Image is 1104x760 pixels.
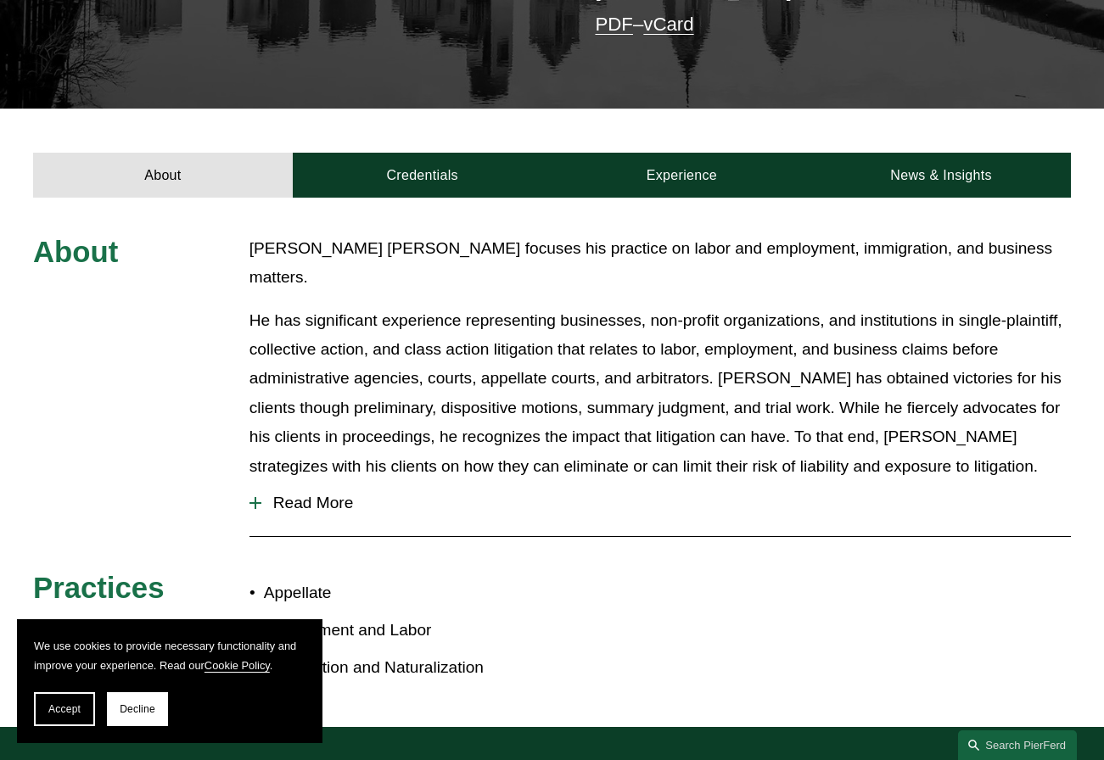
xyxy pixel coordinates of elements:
[249,234,1071,293] p: [PERSON_NAME] [PERSON_NAME] focuses his practice on labor and employment, immigration, and busine...
[264,616,552,645] p: Employment and Labor
[120,703,155,715] span: Decline
[33,153,293,198] a: About
[264,653,552,682] p: Immigration and Naturalization
[264,578,552,607] p: Appellate
[107,692,168,726] button: Decline
[261,494,1071,512] span: Read More
[643,14,693,35] a: vCard
[552,153,811,198] a: Experience
[958,730,1077,760] a: Search this site
[33,236,118,268] span: About
[34,636,305,675] p: We use cookies to provide necessary functionality and improve your experience. Read our .
[33,572,164,604] span: Practices
[595,14,632,35] a: PDF
[205,659,270,672] a: Cookie Policy
[34,692,95,726] button: Accept
[293,153,552,198] a: Credentials
[17,619,322,743] section: Cookie banner
[249,306,1071,482] p: He has significant experience representing businesses, non-profit organizations, and institutions...
[48,703,81,715] span: Accept
[249,481,1071,525] button: Read More
[811,153,1071,198] a: News & Insights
